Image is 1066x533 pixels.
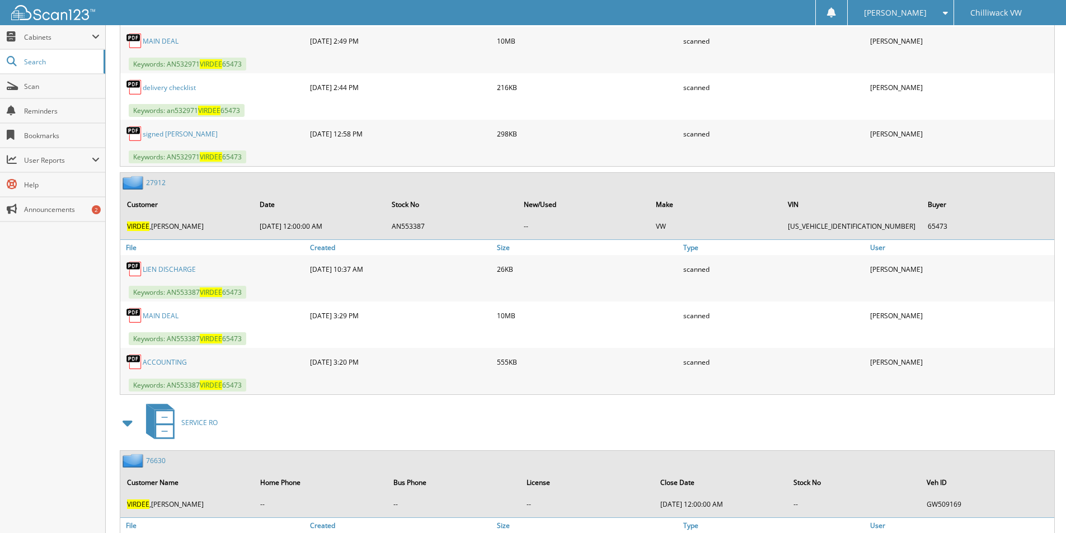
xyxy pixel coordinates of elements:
th: Customer [121,193,253,216]
div: 26KB [494,258,681,280]
span: Keywords: AN553387 65473 [129,379,246,392]
a: 27912 [146,178,166,187]
span: Bookmarks [24,131,100,140]
th: Bus Phone [388,471,520,494]
div: scanned [680,258,867,280]
td: -- [518,217,649,235]
span: Keywords: AN532971 65473 [129,58,246,70]
a: LIEN DISCHARGE [143,265,196,274]
th: New/Used [518,193,649,216]
span: Keywords: AN553387 65473 [129,286,246,299]
div: scanned [680,304,867,327]
a: Created [307,518,494,533]
span: VIRDEE [200,59,222,69]
span: Scan [24,82,100,91]
a: Size [494,240,681,255]
a: User [867,518,1054,533]
td: ,[PERSON_NAME] [121,495,253,513]
a: File [120,518,307,533]
span: Reminders [24,106,100,116]
th: Home Phone [255,471,387,494]
div: [PERSON_NAME] [867,258,1054,280]
span: VIRDEE [127,499,149,509]
div: [PERSON_NAME] [867,122,1054,145]
span: VIRDEE [127,221,149,231]
span: Cabinets [24,32,92,42]
a: 76630 [146,456,166,465]
div: 298KB [494,122,681,145]
div: [PERSON_NAME] [867,76,1054,98]
td: -- [788,495,920,513]
th: Stock No [386,193,517,216]
th: Date [254,193,385,216]
img: PDF.png [126,307,143,324]
div: [DATE] 10:37 AM [307,258,494,280]
a: File [120,240,307,255]
img: PDF.png [126,32,143,49]
td: -- [388,495,520,513]
span: Help [24,180,100,190]
img: PDF.png [126,261,143,277]
td: -- [255,495,387,513]
td: VW [650,217,781,235]
span: User Reports [24,155,92,165]
td: [DATE] 12:00:00 AM [254,217,385,235]
div: 555KB [494,351,681,373]
a: signed [PERSON_NAME] [143,129,218,139]
div: [PERSON_NAME] [867,304,1054,327]
a: Type [680,240,867,255]
td: ,[PERSON_NAME] [121,217,253,235]
th: Make [650,193,781,216]
td: [US_VEHICLE_IDENTIFICATION_NUMBER] [782,217,921,235]
img: PDF.png [126,353,143,370]
div: Chat Widget [1010,479,1066,533]
img: folder2.png [123,454,146,468]
span: VIRDEE [200,380,222,390]
span: Search [24,57,98,67]
th: Buyer [922,193,1053,216]
div: [DATE] 3:29 PM [307,304,494,327]
span: [PERSON_NAME] [864,10,927,16]
span: VIRDEE [200,287,222,297]
div: [PERSON_NAME] [867,351,1054,373]
span: Keywords: AN532971 65473 [129,150,246,163]
img: PDF.png [126,125,143,142]
a: MAIN DEAL [143,311,179,320]
div: 10MB [494,304,681,327]
a: Type [680,518,867,533]
a: User [867,240,1054,255]
span: VIRDEE [198,106,220,115]
div: scanned [680,122,867,145]
div: [DATE] 2:49 PM [307,30,494,52]
span: Chilliwack VW [970,10,1022,16]
a: MAIN DEAL [143,36,179,46]
span: VIRDEE [200,152,222,162]
img: scan123-logo-white.svg [11,5,95,20]
th: Close Date [655,471,787,494]
span: Announcements [24,205,100,214]
td: AN553387 [386,217,517,235]
th: License [521,471,653,494]
div: [DATE] 12:58 PM [307,122,494,145]
div: [DATE] 3:20 PM [307,351,494,373]
a: Created [307,240,494,255]
div: 10MB [494,30,681,52]
td: GW509169 [921,495,1053,513]
a: ACCOUNTING [143,357,187,367]
a: SERVICE RO [139,400,218,445]
td: 65473 [922,217,1053,235]
td: -- [521,495,653,513]
a: delivery checklist [143,83,196,92]
img: folder2.png [123,176,146,190]
span: Keywords: an532971 65473 [129,104,245,117]
a: Size [494,518,681,533]
th: Veh ID [921,471,1053,494]
div: 216KB [494,76,681,98]
span: VIRDEE [200,334,222,343]
td: [DATE] 12:00:00 AM [655,495,787,513]
th: Customer Name [121,471,253,494]
th: Stock No [788,471,920,494]
div: scanned [680,30,867,52]
span: Keywords: AN553387 65473 [129,332,246,345]
div: 2 [92,205,101,214]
